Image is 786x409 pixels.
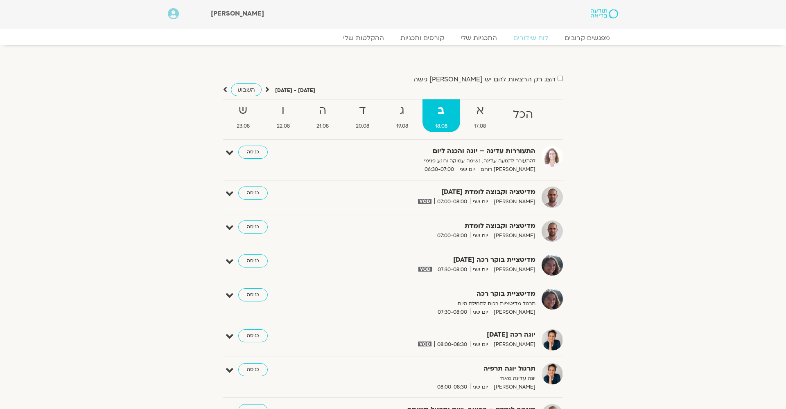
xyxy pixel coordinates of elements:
[422,165,457,174] span: 06:30-07:00
[470,308,491,317] span: יום שני
[343,101,382,120] strong: ד
[491,340,535,349] span: [PERSON_NAME]
[335,187,535,198] strong: מדיטציה וקבוצה לומדת [DATE]
[335,329,535,340] strong: יוגה רכה [DATE]
[435,308,470,317] span: 07:30-08:00
[392,34,452,42] a: קורסים ותכניות
[238,220,268,234] a: כניסה
[384,99,421,132] a: ג19.08
[462,99,499,132] a: א17.08
[231,83,262,96] a: השבוע
[422,99,460,132] a: ב18.08
[238,329,268,342] a: כניסה
[500,99,546,132] a: הכל
[335,34,392,42] a: ההקלטות שלי
[491,383,535,391] span: [PERSON_NAME]
[237,86,255,94] span: השבוע
[264,101,303,120] strong: ו
[335,220,535,231] strong: מדיטציה וקבוצה לומדת
[470,340,491,349] span: יום שני
[505,34,556,42] a: לוח שידורים
[413,76,556,83] label: הצג רק הרצאות להם יש [PERSON_NAME] גישה
[470,198,491,206] span: יום שני
[335,146,535,157] strong: התעוררות עדינה – יוגה והכנה ליום
[238,146,268,159] a: כניסה
[422,122,460,130] span: 18.08
[343,99,382,132] a: ד20.08
[384,101,421,120] strong: ג
[462,101,499,120] strong: א
[384,122,421,130] span: 19.08
[224,122,262,130] span: 23.08
[422,101,460,120] strong: ב
[335,157,535,165] p: להתעורר לתנועה עדינה, נשימה עמוקה ורוגע פנימי
[491,308,535,317] span: [PERSON_NAME]
[238,187,268,200] a: כניסה
[556,34,618,42] a: מפגשים קרובים
[304,122,342,130] span: 21.08
[335,299,535,308] p: תרגול מדיטציות רכות לתחילת היום
[335,288,535,299] strong: מדיטציית בוקר רכה
[470,383,491,391] span: יום שני
[434,231,470,240] span: 07:00-08:00
[418,199,431,204] img: vodicon
[304,101,342,120] strong: ה
[470,265,491,274] span: יום שני
[238,288,268,301] a: כניסה
[238,363,268,376] a: כניסה
[470,231,491,240] span: יום שני
[264,122,303,130] span: 22.08
[491,265,535,274] span: [PERSON_NAME]
[168,34,618,42] nav: Menu
[462,122,499,130] span: 17.08
[335,363,535,374] strong: תרגול יוגה תרפיה
[491,198,535,206] span: [PERSON_NAME]
[435,265,470,274] span: 07:30-08:00
[434,198,470,206] span: 07:00-08:00
[304,99,342,132] a: ה21.08
[224,99,262,132] a: ש23.08
[224,101,262,120] strong: ש
[491,231,535,240] span: [PERSON_NAME]
[264,99,303,132] a: ו22.08
[335,374,535,383] p: יוגה עדינה מאוד
[478,165,535,174] span: [PERSON_NAME] רוחם
[434,340,470,349] span: 08:00-08:30
[335,254,535,265] strong: מדיטציית בוקר רכה [DATE]
[275,86,315,95] p: [DATE] - [DATE]
[418,267,432,272] img: vodicon
[452,34,505,42] a: התכניות שלי
[343,122,382,130] span: 20.08
[418,342,431,346] img: vodicon
[500,106,546,124] strong: הכל
[434,383,470,391] span: 08:00-08:30
[457,165,478,174] span: יום שני
[211,9,264,18] span: [PERSON_NAME]
[238,254,268,267] a: כניסה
